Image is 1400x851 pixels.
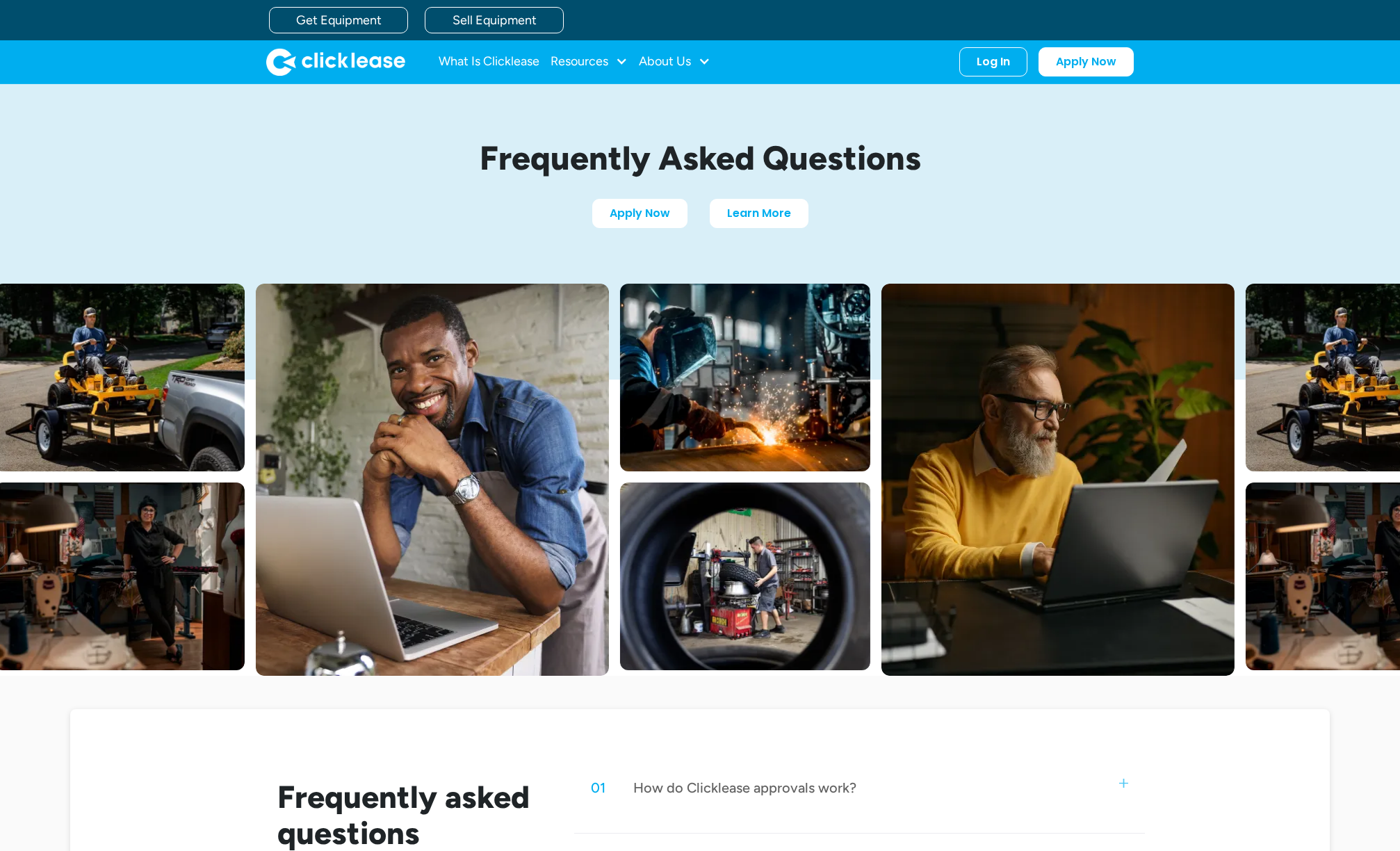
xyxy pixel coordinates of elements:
[977,55,1010,69] div: Log In
[373,140,1027,177] h1: Frequently Asked Questions
[277,779,541,851] h2: Frequently asked questions
[439,48,539,76] a: What Is Clicklease
[256,284,609,676] img: A smiling man in a blue shirt and apron leaning over a table with a laptop
[639,48,710,76] div: About Us
[1119,779,1128,788] img: small plus
[592,199,687,228] a: Apply Now
[266,48,405,76] a: home
[425,7,564,33] a: Sell Equipment
[266,48,405,76] img: Clicklease logo
[710,199,808,228] a: Learn More
[591,779,605,797] div: 01
[269,7,408,33] a: Get Equipment
[881,284,1235,676] img: Bearded man in yellow sweter typing on his laptop while sitting at his desk
[633,779,856,797] div: How do Clicklease approvals work?
[1039,47,1134,76] a: Apply Now
[551,48,628,76] div: Resources
[620,284,870,471] img: A welder in a large mask working on a large pipe
[620,483,870,670] img: A man fitting a new tire on a rim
